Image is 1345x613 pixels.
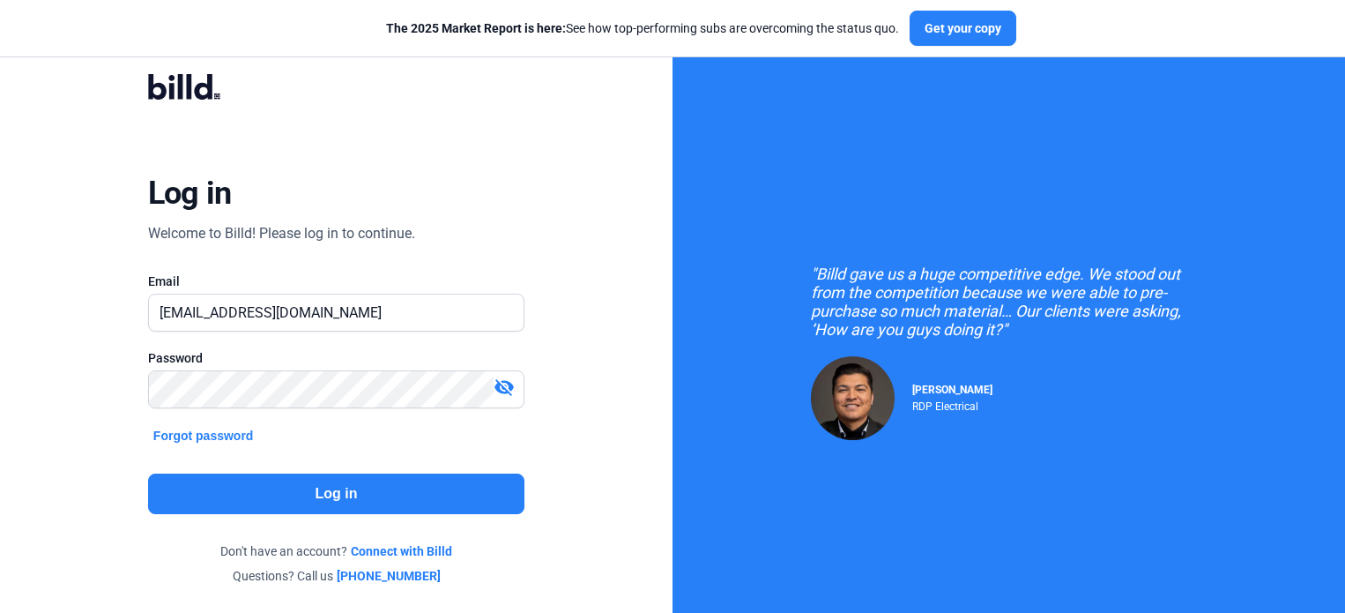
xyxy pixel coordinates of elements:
[148,223,415,244] div: Welcome to Billd! Please log in to continue.
[351,542,452,560] a: Connect with Billd
[811,265,1208,339] div: "Billd gave us a huge competitive edge. We stood out from the competition because we were able to...
[386,21,566,35] span: The 2025 Market Report is here:
[148,542,524,560] div: Don't have an account?
[148,273,524,290] div: Email
[337,567,441,585] a: [PHONE_NUMBER]
[148,349,524,367] div: Password
[148,426,259,445] button: Forgot password
[494,377,515,398] mat-icon: visibility_off
[912,384,992,396] span: [PERSON_NAME]
[148,174,232,213] div: Log in
[148,474,524,514] button: Log in
[910,11,1016,46] button: Get your copy
[386,19,899,37] div: See how top-performing subs are overcoming the status quo.
[148,567,524,585] div: Questions? Call us
[912,396,992,413] div: RDP Electrical
[811,356,895,440] img: Raul Pacheco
